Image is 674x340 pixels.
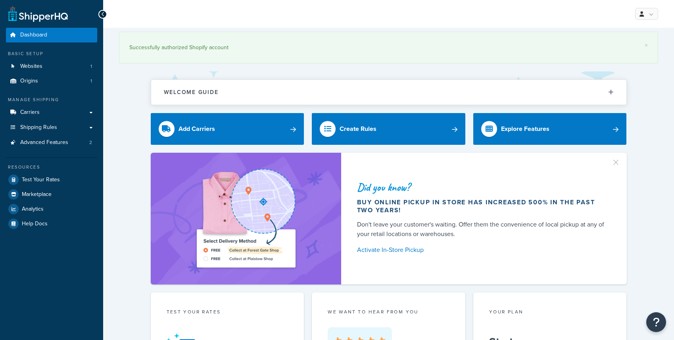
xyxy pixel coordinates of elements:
[20,63,42,70] span: Websites
[6,173,97,187] a: Test Your Rates
[340,123,376,134] div: Create Rules
[20,139,68,146] span: Advanced Features
[6,74,97,88] li: Origins
[357,182,608,193] div: Did you know?
[6,187,97,202] a: Marketplace
[489,308,611,317] div: Your Plan
[6,59,97,74] li: Websites
[20,109,40,116] span: Carriers
[22,206,44,213] span: Analytics
[151,113,304,145] a: Add Carriers
[6,96,97,103] div: Manage Shipping
[129,42,648,53] div: Successfully authorized Shopify account
[6,120,97,135] a: Shipping Rules
[6,217,97,231] a: Help Docs
[90,63,92,70] span: 1
[6,28,97,42] a: Dashboard
[645,42,648,48] a: ×
[89,139,92,146] span: 2
[646,312,666,332] button: Open Resource Center
[6,74,97,88] a: Origins1
[164,89,219,95] h2: Welcome Guide
[328,308,449,315] p: we want to hear from you
[20,78,38,85] span: Origins
[22,177,60,183] span: Test Your Rates
[6,135,97,150] li: Advanced Features
[312,113,465,145] a: Create Rules
[6,135,97,150] a: Advanced Features2
[174,165,318,273] img: ad-shirt-map-b0359fc47e01cab431d101c4b569394f6a03f54285957d908178d52f29eb9668.png
[22,191,52,198] span: Marketplace
[6,202,97,216] a: Analytics
[179,123,215,134] div: Add Carriers
[20,32,47,38] span: Dashboard
[6,164,97,171] div: Resources
[20,124,57,131] span: Shipping Rules
[6,105,97,120] a: Carriers
[90,78,92,85] span: 1
[501,123,549,134] div: Explore Features
[357,220,608,239] div: Don't leave your customer's waiting. Offer them the convenience of local pickup at any of your re...
[151,80,626,105] button: Welcome Guide
[6,50,97,57] div: Basic Setup
[22,221,48,227] span: Help Docs
[357,244,608,255] a: Activate In-Store Pickup
[357,198,608,214] div: Buy online pickup in store has increased 500% in the past two years!
[6,59,97,74] a: Websites1
[473,113,627,145] a: Explore Features
[167,308,288,317] div: Test your rates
